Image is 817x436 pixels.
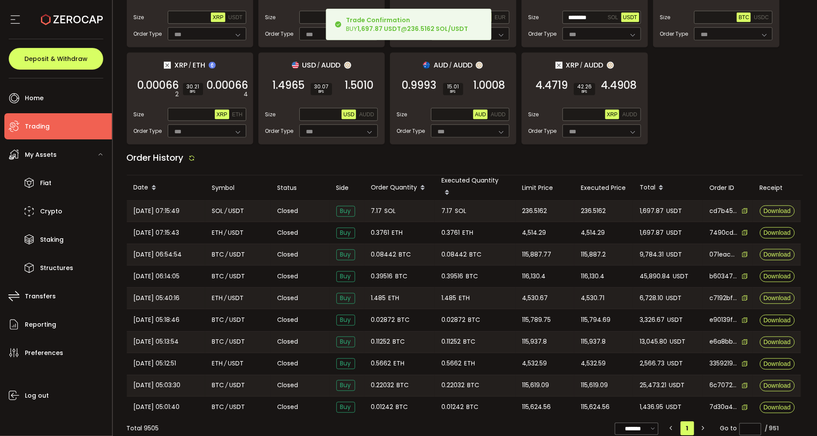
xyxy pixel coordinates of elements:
div: / 951 [765,424,779,433]
span: BTC [396,402,408,412]
span: USDT [670,337,686,347]
div: Side [329,183,364,193]
span: USDT [667,228,682,238]
span: USDT [230,315,245,325]
span: 0.01242 [442,402,464,412]
span: USDC [754,14,769,20]
img: zuPXiwguUFiBOIQyqLOiXsnnNitlx7q4LCwEbLHADjIpTka+Lip0HH8D0VTrd02z+wEAAAAASUVORK5CYII= [344,62,351,69]
div: Limit Price [515,183,574,193]
span: 1.5010 [345,81,374,90]
span: Buy [336,358,355,369]
button: Download [760,402,795,413]
button: Download [760,358,795,370]
span: 1.485 [371,294,386,304]
span: 115,789.75 [522,315,551,325]
span: 0.39516 [442,272,464,282]
button: Download [760,206,795,217]
span: 115,624.56 [522,402,551,412]
i: BPS [186,89,200,95]
span: Trading [25,120,50,133]
span: AUD [434,60,448,71]
span: Order History [127,152,184,164]
button: EUR [493,13,507,22]
span: XRP [174,60,187,71]
b: 1,697.87 USDT [358,24,401,33]
span: 1,697.87 [640,228,664,238]
button: USDT [621,13,639,22]
span: 0.9993 [402,81,437,90]
button: AUDD [489,110,507,119]
span: Order Type [265,30,294,38]
span: ETH [392,228,403,238]
span: 115,624.56 [581,402,610,412]
span: 0.3761 [371,228,390,238]
span: ETH [212,294,223,304]
button: Download [760,227,795,239]
span: 13,045.80 [640,337,668,347]
span: BTC [466,272,478,282]
span: BTC [212,272,224,282]
span: BTC [470,250,482,260]
span: e90139f7-ace0-4474-954b-e224aaa06fc1 [710,316,738,325]
span: 0.5662 [442,359,462,369]
span: Order Type [134,127,162,135]
span: USDT [230,250,245,260]
span: XRP [217,112,227,118]
span: Closed [278,250,298,260]
span: 0.00066 [138,81,179,90]
div: Total 9505 [127,424,159,433]
span: Closed [278,359,298,368]
span: ETH [212,359,223,369]
em: / [226,315,228,325]
span: 0.01242 [371,402,393,412]
span: 0.11252 [371,337,390,347]
span: USDT [669,381,685,391]
div: Status [271,183,329,193]
span: Buy [336,250,355,260]
span: [DATE] 05:13:54 [134,337,179,347]
img: zuPXiwguUFiBOIQyqLOiXsnnNitlx7q4LCwEbLHADjIpTka+Lip0HH8D0VTrd02z+wEAAAAASUVORK5CYII= [607,62,614,69]
button: Download [760,293,795,304]
span: Go to [720,422,761,435]
span: AUDD [322,60,341,71]
span: USDT [667,206,682,216]
span: Download [763,208,790,214]
span: Preferences [25,347,63,359]
span: Closed [278,272,298,281]
span: Size [660,14,671,21]
span: Staking [40,233,64,246]
span: 7.17 [442,206,453,216]
span: 30.21 [186,84,200,89]
span: ETH [212,228,223,238]
span: XRP [566,60,579,71]
span: USDT [230,402,245,412]
button: XRP [605,110,620,119]
span: b60347e5-fd04-48ef-9a47-402e18a813ab [710,272,738,281]
span: Closed [278,207,298,216]
span: USDT [666,294,682,304]
span: BTC [396,272,408,282]
span: Download [763,252,790,258]
span: Transfers [25,290,56,303]
span: Order Type [397,127,425,135]
span: USDT [666,402,682,412]
span: 0.08442 [371,250,397,260]
div: Total [633,181,703,196]
em: / [580,61,583,69]
span: cd7b4553-4053-491c-9af7-fd157d9452d4 [710,207,738,216]
span: USDT [623,14,637,20]
span: USDT [228,14,243,20]
span: Order Type [660,30,688,38]
span: Download [763,339,790,345]
span: BTC [468,315,481,325]
span: Size [265,14,276,21]
span: 2,566.73 [640,359,665,369]
span: 30.07 [314,84,329,89]
span: BTC [468,381,480,391]
span: 1.0008 [474,81,505,90]
span: Order Type [529,127,557,135]
span: USD [302,60,316,71]
span: 3359219c-81a6-4a97-af33-53988bdc4d3c [710,359,738,368]
span: Size [265,111,276,118]
i: BPS [577,89,592,95]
